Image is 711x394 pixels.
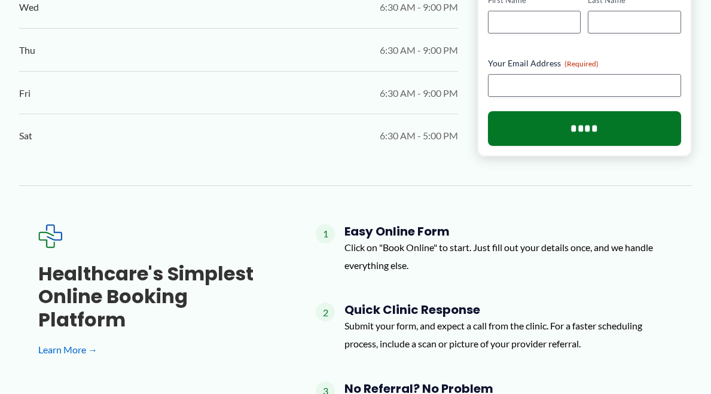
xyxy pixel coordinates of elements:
[19,84,30,102] span: Fri
[19,41,35,59] span: Thu
[380,84,458,102] span: 6:30 AM - 9:00 PM
[38,224,62,248] img: Expected Healthcare Logo
[316,303,335,322] span: 2
[344,303,673,317] h4: Quick Clinic Response
[380,127,458,145] span: 6:30 AM - 5:00 PM
[19,127,32,145] span: Sat
[344,317,673,352] p: Submit your form, and expect a call from the clinic. For a faster scheduling process, include a s...
[316,224,335,243] span: 1
[38,262,277,331] h3: Healthcare's simplest online booking platform
[344,224,673,239] h4: Easy Online Form
[488,57,681,69] label: Your Email Address
[564,59,599,68] span: (Required)
[380,41,458,59] span: 6:30 AM - 9:00 PM
[344,239,673,274] p: Click on "Book Online" to start. Just fill out your details once, and we handle everything else.
[38,341,277,359] a: Learn More →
